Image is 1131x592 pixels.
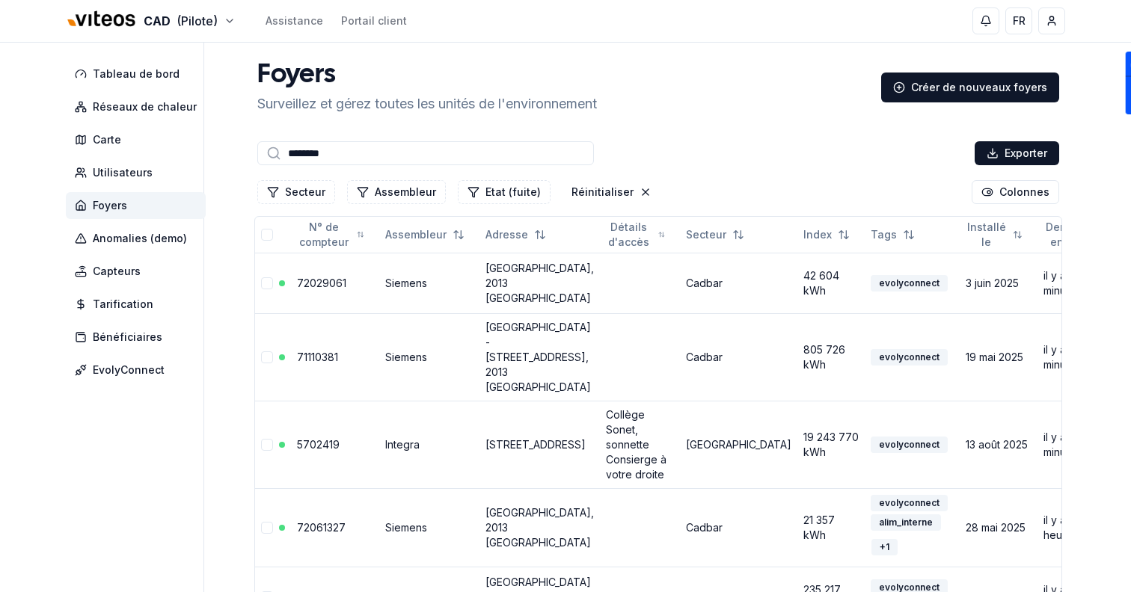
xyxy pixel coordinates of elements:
td: 19 mai 2025 [960,313,1037,401]
a: [GEOGRAPHIC_DATA], 2013 [GEOGRAPHIC_DATA] [485,262,594,304]
a: Créer de nouveaux foyers [881,73,1059,102]
td: Cadbar [680,253,797,313]
div: evolyconnect [871,437,948,453]
button: FR [1005,7,1032,34]
a: Carte [66,126,212,153]
a: Assistance [266,13,323,28]
button: Filtrer les lignes [458,180,551,204]
a: 72061327 [297,521,346,534]
span: Assembleur [385,227,447,242]
button: Sélectionner la ligne [261,439,273,451]
span: Anomalies (demo) [93,231,187,246]
td: 3 juin 2025 [960,253,1037,313]
td: 28 mai 2025 [960,488,1037,567]
td: Siemens [379,253,479,313]
a: [GEOGRAPHIC_DATA] - [STREET_ADDRESS], 2013 [GEOGRAPHIC_DATA] [485,321,591,393]
td: Siemens [379,313,479,401]
div: alim_interne [871,514,941,531]
td: il y a 24 minutes [1037,313,1115,401]
td: il y a une heure [1037,488,1115,567]
a: Bénéficiaires [66,324,212,351]
a: Anomalies (demo) [66,225,212,252]
a: Utilisateurs [66,159,212,186]
div: 21 357 kWh [803,513,859,543]
span: Dernièr envoi [1043,220,1086,250]
span: Adresse [485,227,528,242]
span: Réseaux de chaleur [93,99,197,114]
button: Tout sélectionner [261,229,273,241]
td: [GEOGRAPHIC_DATA] [680,401,797,488]
a: Tableau de bord [66,61,212,87]
span: Bénéficiaires [93,330,162,345]
span: CAD [144,12,171,30]
td: 13 août 2025 [960,401,1037,488]
span: Utilisateurs [93,165,153,180]
button: Sélectionner la ligne [261,277,273,289]
button: Not sorted. Click to sort ascending. [288,223,373,247]
button: Not sorted. Click to sort ascending. [476,223,555,247]
button: Sélectionner la ligne [261,522,273,534]
span: EvolyConnect [93,363,165,377]
span: (Pilote) [177,12,218,30]
span: N° de compteur [297,220,351,250]
button: Filtrer les lignes [257,180,335,204]
td: Cadbar [680,313,797,401]
button: CAD(Pilote) [66,5,236,37]
div: evolyconnect [871,495,948,511]
span: Secteur [686,227,726,242]
a: EvolyConnect [66,357,212,383]
div: 42 604 kWh [803,268,859,298]
button: Not sorted. Click to sort ascending. [957,223,1032,247]
span: FR [1013,13,1026,28]
span: Carte [93,132,121,147]
div: evolyconnect [871,275,948,292]
button: Not sorted. Click to sort ascending. [677,223,753,247]
td: Collège Sonet, sonnette Consierge à votre droite [600,401,680,488]
span: Tags [871,227,897,242]
div: 19 243 770 kWh [803,430,859,460]
span: Index [803,227,832,242]
button: Cocher les colonnes [972,180,1059,204]
button: Exporter [975,141,1059,165]
a: [STREET_ADDRESS] [485,438,586,451]
span: Foyers [93,198,127,213]
h1: Foyers [257,61,597,90]
a: Réseaux de chaleur [66,93,212,120]
div: 805 726 kWh [803,342,859,372]
span: Installé le [966,220,1007,250]
a: 5702419 [297,438,340,451]
span: Détails d'accès [606,220,652,250]
div: evolyconnect [871,349,948,366]
td: Integra [379,401,479,488]
button: Sorted descending. Click to sort ascending. [1035,223,1109,247]
a: 72029061 [297,277,346,289]
span: Capteurs [93,264,141,279]
span: Tarification [93,297,153,312]
a: 71110381 [297,351,338,363]
button: Not sorted. Click to sort ascending. [597,223,674,247]
img: Viteos - CAD Logo [66,1,138,37]
td: Siemens [379,488,479,567]
button: +1 [871,534,898,561]
td: Cadbar [680,488,797,567]
button: Réinitialiser les filtres [563,180,660,204]
button: Filtrer les lignes [347,180,446,204]
a: Portail client [341,13,407,28]
button: Not sorted. Click to sort ascending. [794,223,859,247]
button: Sélectionner la ligne [261,351,273,363]
div: + 1 [871,539,898,555]
button: Not sorted. Click to sort ascending. [862,223,924,247]
p: Surveillez et gérez toutes les unités de l'environnement [257,93,597,114]
td: il y a 26 minutes [1037,401,1115,488]
a: Foyers [66,192,212,219]
button: Not sorted. Click to sort ascending. [376,223,473,247]
td: il y a 9 minutes [1037,253,1115,313]
span: Tableau de bord [93,67,180,81]
a: [GEOGRAPHIC_DATA], 2013 [GEOGRAPHIC_DATA] [485,506,594,549]
a: Tarification [66,291,212,318]
a: Capteurs [66,258,212,285]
